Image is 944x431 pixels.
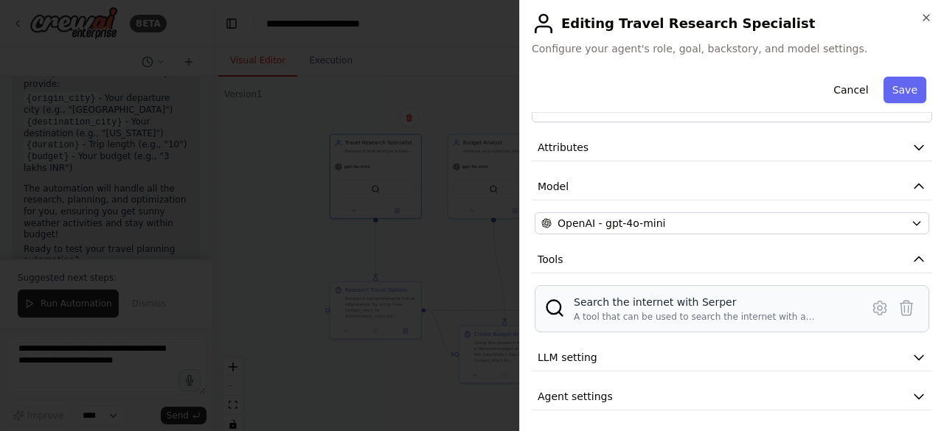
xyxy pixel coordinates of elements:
[574,311,852,323] div: A tool that can be used to search the internet with a search_query. Supports different search typ...
[558,216,665,231] span: OpenAI - gpt-4o-mini
[538,179,569,194] span: Model
[544,298,565,318] img: SerperDevTool
[532,383,932,410] button: Agent settings
[893,295,920,321] button: Delete tool
[532,173,932,200] button: Model
[538,350,597,365] span: LLM setting
[825,77,877,103] button: Cancel
[574,295,852,309] div: Search the internet with Serper
[884,77,926,103] button: Save
[532,134,932,161] button: Attributes
[532,246,932,273] button: Tools
[532,12,932,35] h2: Editing Travel Research Specialist
[538,252,563,267] span: Tools
[538,140,589,155] span: Attributes
[532,41,932,56] span: Configure your agent's role, goal, backstory, and model settings.
[532,344,932,371] button: LLM setting
[867,295,893,321] button: Configure tool
[535,212,929,234] button: OpenAI - gpt-4o-mini
[538,389,613,404] span: Agent settings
